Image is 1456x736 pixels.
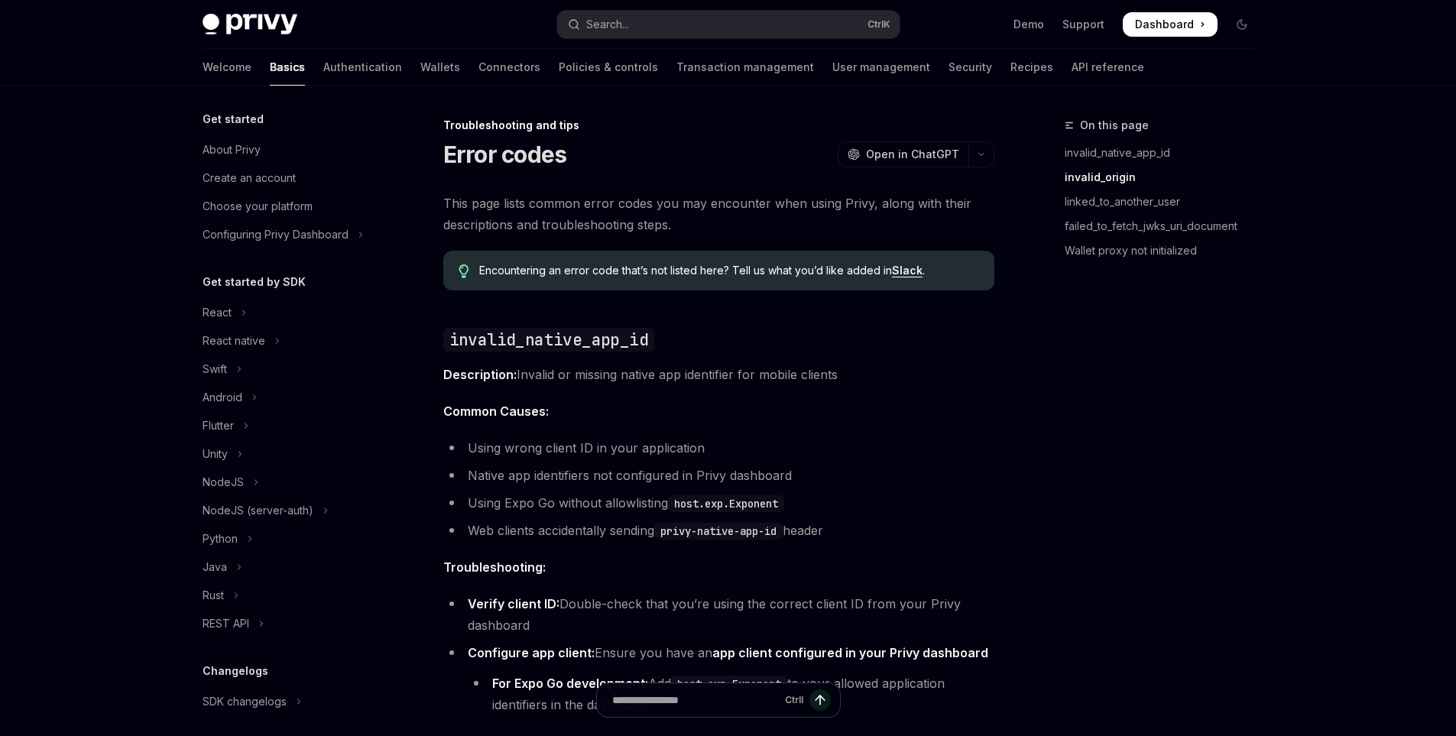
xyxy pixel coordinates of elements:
li: Double-check that you’re using the correct client ID from your Privy dashboard [443,593,994,636]
button: Toggle SDK changelogs section [190,688,386,715]
a: Wallets [420,49,460,86]
a: linked_to_another_user [1065,190,1266,214]
div: Swift [203,360,227,378]
h5: Get started [203,110,264,128]
button: Toggle REST API section [190,610,386,637]
li: Web clients accidentally sending header [443,520,994,541]
button: Toggle Unity section [190,440,386,468]
a: Basics [270,49,305,86]
div: React native [203,332,265,350]
div: Flutter [203,417,234,435]
div: Rust [203,586,224,605]
span: On this page [1080,116,1149,135]
a: Authentication [323,49,402,86]
li: Using wrong client ID in your application [443,437,994,459]
div: Android [203,388,242,407]
img: dark logo [203,14,297,35]
code: invalid_native_app_id [443,328,654,352]
button: Open in ChatGPT [838,141,968,167]
button: Toggle NodeJS section [190,469,386,496]
a: invalid_native_app_id [1065,141,1266,165]
a: Policies & controls [559,49,658,86]
button: Toggle Python section [190,525,386,553]
code: privy-native-app-id [654,523,783,540]
a: Recipes [1010,49,1053,86]
a: app client configured in your Privy dashboard [712,645,988,661]
li: Native app identifiers not configured in Privy dashboard [443,465,994,486]
div: React [203,303,232,322]
div: NodeJS (server-auth) [203,501,313,520]
strong: Troubleshooting: [443,559,546,575]
div: Search... [586,15,629,34]
code: host.exp.Exponent [671,676,787,692]
a: Wallet proxy not initialized [1065,238,1266,263]
li: Using Expo Go without allowlisting [443,492,994,514]
strong: Common Causes: [443,404,549,419]
div: Choose your platform [203,197,313,216]
a: User management [832,49,930,86]
a: About Privy [190,136,386,164]
a: Slack [892,264,923,277]
div: Configuring Privy Dashboard [203,225,349,244]
li: Add to your allowed application identifiers in the dashboard [468,673,994,715]
button: Toggle Flutter section [190,412,386,439]
button: Toggle dark mode [1230,12,1254,37]
button: Toggle React native section [190,327,386,355]
h5: Get started by SDK [203,273,306,291]
a: Transaction management [676,49,814,86]
strong: Verify client ID: [468,596,559,611]
a: invalid_origin [1065,165,1266,190]
span: This page lists common error codes you may encounter when using Privy, along with their descripti... [443,193,994,235]
a: API reference [1072,49,1144,86]
div: Java [203,558,227,576]
button: Toggle Java section [190,553,386,581]
h5: Changelogs [203,662,268,680]
button: Toggle React section [190,299,386,326]
div: Unity [203,445,228,463]
a: failed_to_fetch_jwks_uri_document [1065,214,1266,238]
svg: Tip [459,264,469,278]
button: Toggle Configuring Privy Dashboard section [190,221,386,248]
span: Ctrl K [867,18,890,31]
button: Toggle NodeJS (server-auth) section [190,497,386,524]
div: Python [203,530,238,548]
a: Welcome [203,49,251,86]
a: Create an account [190,164,386,192]
a: Dashboard [1123,12,1218,37]
a: Security [949,49,992,86]
strong: For Expo Go development: [492,676,648,691]
a: Support [1062,17,1104,32]
button: Toggle Rust section [190,582,386,609]
button: Toggle Android section [190,384,386,411]
a: Connectors [478,49,540,86]
span: Dashboard [1135,17,1194,32]
a: Choose your platform [190,193,386,220]
a: Demo [1013,17,1044,32]
div: About Privy [203,141,261,159]
h1: Error codes [443,141,567,168]
strong: Configure app client: [468,645,595,660]
button: Send message [809,689,831,711]
input: Ask a question... [612,683,779,717]
span: Open in ChatGPT [866,147,959,162]
code: host.exp.Exponent [668,495,784,512]
div: Create an account [203,169,296,187]
button: Toggle Swift section [190,355,386,383]
button: Open search [557,11,900,38]
span: Encountering an error code that’s not listed here? Tell us what you’d like added in . [479,263,978,278]
div: SDK changelogs [203,692,287,711]
div: Troubleshooting and tips [443,118,994,133]
strong: Description: [443,367,517,382]
li: Ensure you have an [443,642,994,715]
span: Invalid or missing native app identifier for mobile clients [443,364,994,385]
div: REST API [203,614,249,633]
div: NodeJS [203,473,244,491]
